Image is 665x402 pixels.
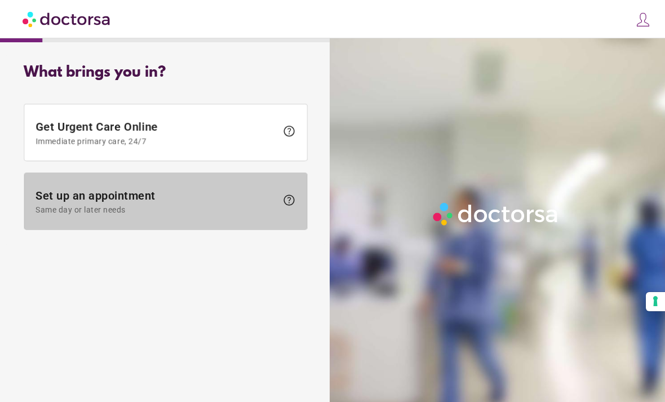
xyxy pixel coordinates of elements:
span: Immediate primary care, 24/7 [36,136,277,145]
span: Set up an appointment [36,189,277,214]
img: Logo-Doctorsa-trans-White-partial-flat.png [429,199,562,229]
span: help [282,125,296,138]
span: Get Urgent Care Online [36,120,277,145]
span: help [282,193,296,207]
span: Same day or later needs [36,205,277,214]
img: Doctorsa.com [23,6,112,32]
img: icons8-customer-100.png [635,12,651,28]
div: What brings you in? [24,64,308,81]
button: Your consent preferences for tracking technologies [646,292,665,311]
